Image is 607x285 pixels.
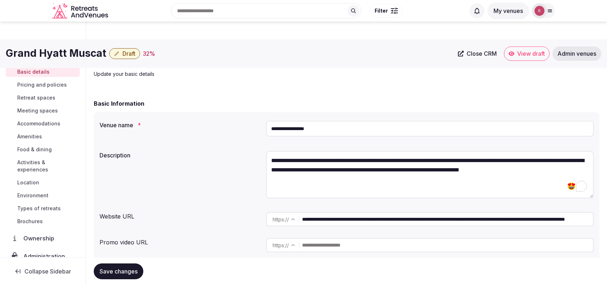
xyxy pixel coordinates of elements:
[552,46,601,61] a: Admin venues
[23,252,68,261] span: Administration
[94,263,143,279] button: Save changes
[99,268,138,275] span: Save changes
[23,234,57,243] span: Ownership
[17,120,60,127] span: Accommodations
[467,50,497,57] span: Close CRM
[6,144,80,155] a: Food & dining
[6,132,80,142] a: Amenities
[6,203,80,213] a: Types of retreats
[99,122,260,128] label: Venue name
[6,80,80,90] a: Pricing and policies
[6,93,80,103] a: Retreat spaces
[122,50,135,57] span: Draft
[6,106,80,116] a: Meeting spaces
[17,107,58,114] span: Meeting spaces
[6,119,80,129] a: Accommodations
[6,216,80,226] a: Brochures
[94,70,335,78] p: Update your basic details
[17,218,43,225] span: Brochures
[6,47,106,61] h1: Grand Hyatt Muscat
[17,68,50,75] span: Basic details
[17,192,48,199] span: Environment
[17,146,52,153] span: Food & dining
[487,3,529,19] button: My venues
[487,7,529,14] a: My venues
[517,50,545,57] span: View draft
[6,157,80,175] a: Activities & experiences
[454,46,501,61] a: Close CRM
[99,209,260,221] div: Website URL
[52,3,110,19] svg: Retreats and Venues company logo
[6,231,80,246] a: Ownership
[534,6,545,16] img: robiejavier
[24,268,71,275] span: Collapse Sidebar
[370,4,403,18] button: Filter
[52,3,110,19] a: Visit the homepage
[109,48,140,59] button: Draft
[17,159,77,173] span: Activities & experiences
[17,94,55,101] span: Retreat spaces
[17,179,39,186] span: Location
[6,67,80,77] a: Basic details
[17,205,61,212] span: Types of retreats
[143,49,155,58] button: 32%
[99,235,260,247] div: Promo video URL
[94,99,144,108] h2: Basic Information
[504,46,550,61] a: View draft
[6,178,80,188] a: Location
[143,49,155,58] div: 32 %
[99,152,260,158] label: Description
[6,249,80,264] a: Administration
[375,7,388,14] span: Filter
[266,151,594,198] textarea: To enrich screen reader interactions, please activate Accessibility in Grammarly extension settings
[17,81,67,88] span: Pricing and policies
[6,263,80,279] button: Collapse Sidebar
[557,50,596,57] span: Admin venues
[6,190,80,201] a: Environment
[17,133,42,140] span: Amenities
